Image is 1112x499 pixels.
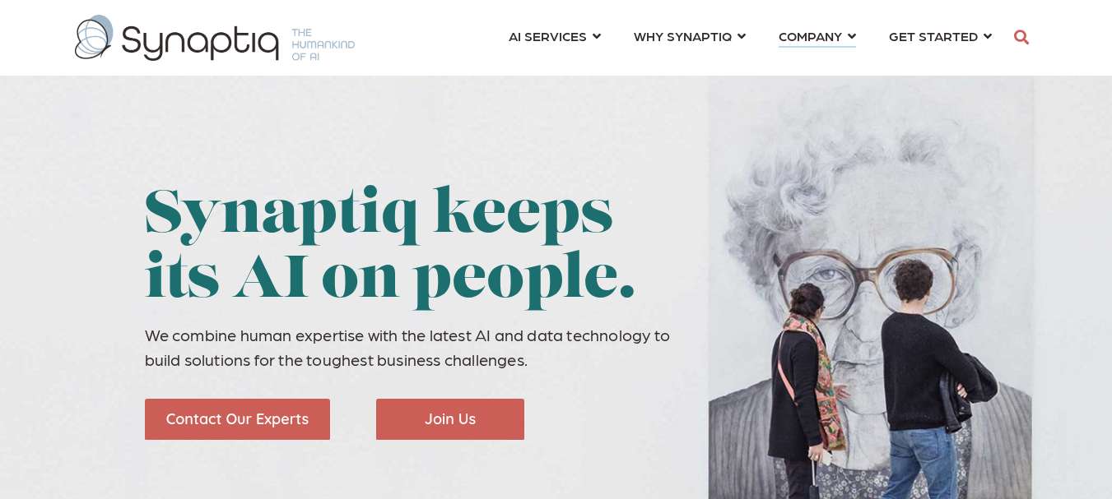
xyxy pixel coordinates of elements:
[75,15,355,61] img: synaptiq logo-1
[889,21,992,51] a: GET STARTED
[145,187,636,312] span: Synaptiq keeps its AI on people.
[779,25,842,47] span: COMPANY
[634,25,732,47] span: WHY SYNAPTIQ
[376,399,524,440] img: Join Us
[509,21,601,51] a: AI SERVICES
[492,8,1008,67] nav: menu
[779,21,856,51] a: COMPANY
[145,322,686,372] p: We combine human expertise with the latest AI and data technology to build solutions for the toug...
[145,399,330,440] img: Contact Our Experts
[889,25,978,47] span: GET STARTED
[509,25,587,47] span: AI SERVICES
[634,21,746,51] a: WHY SYNAPTIQ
